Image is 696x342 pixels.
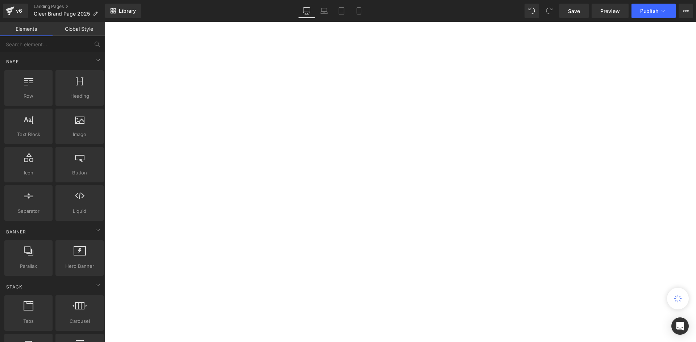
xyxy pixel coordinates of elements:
span: Liquid [58,207,101,215]
span: Tabs [7,317,50,325]
a: Global Style [53,22,105,36]
a: Landing Pages [34,4,105,9]
span: Banner [5,228,27,235]
span: Row [7,92,50,100]
span: Parallax [7,262,50,270]
span: Separator [7,207,50,215]
a: Laptop [315,4,333,18]
button: Redo [542,4,556,18]
button: Publish [631,4,676,18]
span: Button [58,169,101,177]
a: Desktop [298,4,315,18]
div: v6 [14,6,24,16]
span: Save [568,7,580,15]
a: v6 [3,4,28,18]
span: Hero Banner [58,262,101,270]
div: Open Intercom Messenger [671,317,689,335]
span: Icon [7,169,50,177]
button: Undo [525,4,539,18]
span: Heading [58,92,101,100]
a: Preview [592,4,629,18]
span: Stack [5,283,23,290]
span: Base [5,58,20,65]
span: Cleer Brand Page 2025 [34,11,90,17]
span: Publish [640,8,658,14]
a: Tablet [333,4,350,18]
span: Preview [600,7,620,15]
a: New Library [105,4,141,18]
span: Image [58,131,101,138]
button: More [679,4,693,18]
span: Carousel [58,317,101,325]
span: Library [119,8,136,14]
a: Mobile [350,4,368,18]
span: Text Block [7,131,50,138]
